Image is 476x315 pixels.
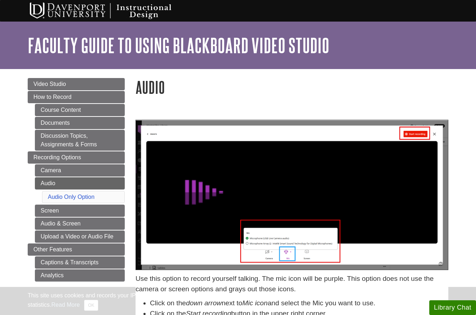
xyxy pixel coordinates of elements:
a: Audio [35,177,125,190]
div: Guide Page Menu [28,78,125,282]
em: Mic icon [242,299,267,307]
a: Camera [35,164,125,177]
li: Click on the next to and select the Mic you want to use. [150,298,448,309]
a: Recording Options [28,151,125,164]
button: Close [84,300,98,311]
a: Discussion Topics, Assignments & Forms [35,130,125,151]
a: Course Content [35,104,125,116]
a: Read More [51,302,80,308]
span: Video Studio [33,81,66,87]
a: Screen [35,205,125,217]
img: Davenport University Instructional Design [24,2,197,20]
span: Recording Options [33,154,81,160]
img: audio [136,120,448,270]
a: Documents [35,117,125,129]
p: Use this option to record yourself talking. The mic icon will be purple. This option does not use... [136,274,448,295]
a: Audio & Screen [35,218,125,230]
a: Captions & Transcripts [35,256,125,269]
em: down arrow [186,299,221,307]
h1: Audio [136,78,448,96]
button: Library Chat [429,300,476,315]
a: Audio Only Option [48,194,95,200]
a: Faculty Guide to Using Blackboard Video Studio [28,34,329,56]
a: Analytics [35,269,125,282]
a: Video Studio [28,78,125,90]
a: Upload a Video or Audio File [35,230,125,243]
span: Other Features [33,246,72,252]
a: Other Features [28,243,125,256]
a: How to Record [28,91,125,103]
span: How to Record [33,94,72,100]
div: This site uses cookies and records your IP address for usage statistics. Additionally, we use Goo... [28,291,448,311]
